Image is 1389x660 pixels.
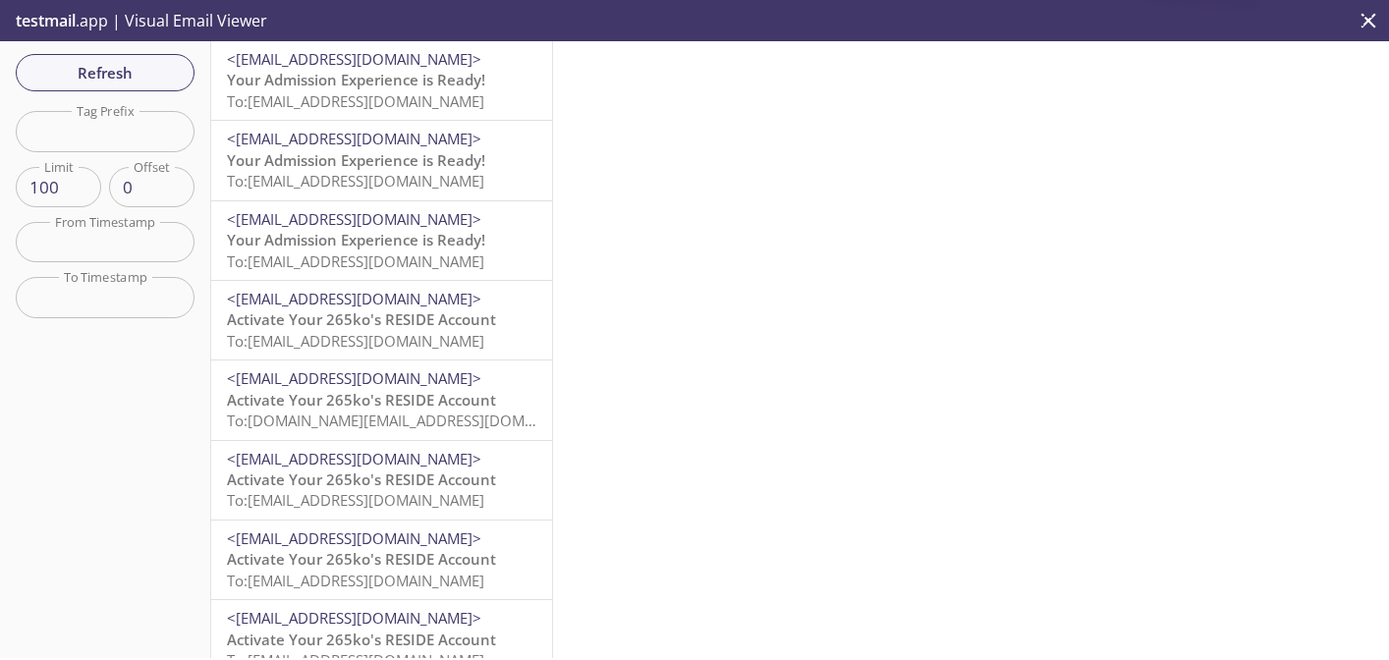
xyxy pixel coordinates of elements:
[227,549,496,569] span: Activate Your 265ko's RESIDE Account
[211,521,552,599] div: <[EMAIL_ADDRESS][DOMAIN_NAME]>Activate Your 265ko's RESIDE AccountTo:[EMAIL_ADDRESS][DOMAIN_NAME]
[227,331,484,351] span: To: [EMAIL_ADDRESS][DOMAIN_NAME]
[227,251,484,271] span: To: [EMAIL_ADDRESS][DOMAIN_NAME]
[227,368,481,388] span: <[EMAIL_ADDRESS][DOMAIN_NAME]>
[227,469,496,489] span: Activate Your 265ko's RESIDE Account
[211,121,552,199] div: <[EMAIL_ADDRESS][DOMAIN_NAME]>Your Admission Experience is Ready!To:[EMAIL_ADDRESS][DOMAIN_NAME]
[227,91,484,111] span: To: [EMAIL_ADDRESS][DOMAIN_NAME]
[227,230,485,249] span: Your Admission Experience is Ready!
[227,289,481,308] span: <[EMAIL_ADDRESS][DOMAIN_NAME]>
[227,608,481,628] span: <[EMAIL_ADDRESS][DOMAIN_NAME]>
[31,60,179,85] span: Refresh
[211,281,552,359] div: <[EMAIL_ADDRESS][DOMAIN_NAME]>Activate Your 265ko's RESIDE AccountTo:[EMAIL_ADDRESS][DOMAIN_NAME]
[211,360,552,439] div: <[EMAIL_ADDRESS][DOMAIN_NAME]>Activate Your 265ko's RESIDE AccountTo:[DOMAIN_NAME][EMAIL_ADDRESS]...
[227,390,496,410] span: Activate Your 265ko's RESIDE Account
[211,201,552,280] div: <[EMAIL_ADDRESS][DOMAIN_NAME]>Your Admission Experience is Ready!To:[EMAIL_ADDRESS][DOMAIN_NAME]
[227,171,484,191] span: To: [EMAIL_ADDRESS][DOMAIN_NAME]
[227,49,481,69] span: <[EMAIL_ADDRESS][DOMAIN_NAME]>
[16,54,194,91] button: Refresh
[211,41,552,120] div: <[EMAIL_ADDRESS][DOMAIN_NAME]>Your Admission Experience is Ready!To:[EMAIL_ADDRESS][DOMAIN_NAME]
[227,129,481,148] span: <[EMAIL_ADDRESS][DOMAIN_NAME]>
[227,209,481,229] span: <[EMAIL_ADDRESS][DOMAIN_NAME]>
[227,70,485,89] span: Your Admission Experience is Ready!
[227,490,484,510] span: To: [EMAIL_ADDRESS][DOMAIN_NAME]
[227,309,496,329] span: Activate Your 265ko's RESIDE Account
[227,150,485,170] span: Your Admission Experience is Ready!
[211,441,552,520] div: <[EMAIL_ADDRESS][DOMAIN_NAME]>Activate Your 265ko's RESIDE AccountTo:[EMAIL_ADDRESS][DOMAIN_NAME]
[227,411,600,430] span: To: [DOMAIN_NAME][EMAIL_ADDRESS][DOMAIN_NAME]
[227,630,496,649] span: Activate Your 265ko's RESIDE Account
[227,528,481,548] span: <[EMAIL_ADDRESS][DOMAIN_NAME]>
[227,571,484,590] span: To: [EMAIL_ADDRESS][DOMAIN_NAME]
[16,10,76,31] span: testmail
[227,449,481,468] span: <[EMAIL_ADDRESS][DOMAIN_NAME]>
